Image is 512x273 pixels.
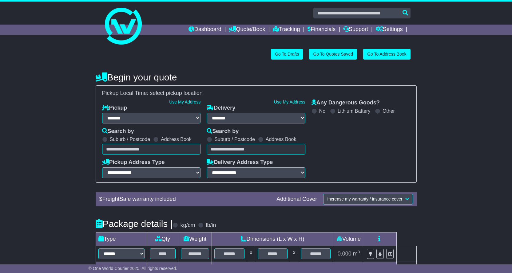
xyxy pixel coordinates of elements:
td: Qty [147,232,178,246]
td: x [290,246,298,262]
label: Suburb / Postcode [214,136,255,142]
div: $ FreightSafe warranty included [96,196,274,203]
label: Address Book [161,136,192,142]
a: Use My Address [169,99,200,104]
label: No [319,108,325,114]
span: © One World Courier 2025. All rights reserved. [89,266,177,271]
div: Additional Cover [273,196,320,203]
td: Volume [333,232,364,246]
a: Tracking [273,25,300,35]
label: Pickup [102,105,127,111]
span: select pickup location [150,90,203,96]
a: Support [343,25,368,35]
label: Delivery [207,105,235,111]
td: Type [96,232,147,246]
a: Use My Address [274,99,305,104]
div: Pickup Local Time: [99,90,413,97]
a: Go To Address Book [363,49,410,60]
label: kg/cm [180,222,195,229]
label: Address Book [266,136,296,142]
label: Any Dangerous Goods? [312,99,380,106]
span: 0.000 [338,251,351,257]
label: Other [383,108,395,114]
a: Go To Drafts [271,49,303,60]
label: Suburb / Postcode [110,136,150,142]
label: Delivery Address Type [207,159,273,166]
td: Weight [178,232,212,246]
label: Search by [207,128,239,135]
td: x [247,246,255,262]
label: Search by [102,128,134,135]
label: lb/in [206,222,216,229]
span: m [353,251,360,257]
td: Dimensions (L x W x H) [212,232,333,246]
span: Increase my warranty / insurance cover [327,197,402,201]
label: Pickup Address Type [102,159,165,166]
a: Go To Quotes Saved [309,49,357,60]
h4: Begin your quote [96,72,417,82]
label: Lithium Battery [338,108,371,114]
button: Increase my warranty / insurance cover [323,194,413,205]
a: Dashboard [189,25,221,35]
sup: 3 [358,250,360,254]
a: Settings [376,25,403,35]
a: Financials [308,25,335,35]
h4: Package details | [96,219,173,229]
a: Quote/Book [229,25,265,35]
